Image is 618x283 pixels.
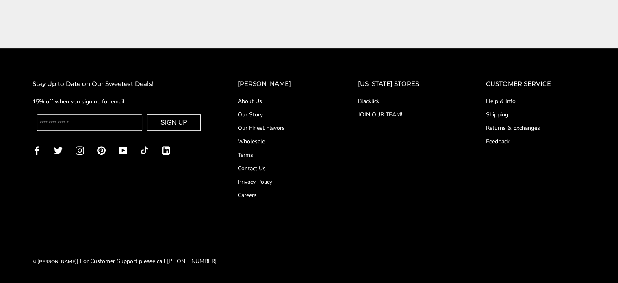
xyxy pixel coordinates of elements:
[238,97,325,105] a: About Us
[147,114,201,131] button: SIGN UP
[97,145,106,154] a: Pinterest
[238,178,325,186] a: Privacy Policy
[140,145,149,154] a: TikTok
[358,110,453,119] a: JOIN OUR TEAM!
[486,110,585,119] a: Shipping
[33,79,205,89] h2: Stay Up to Date on Our Sweetest Deals!
[486,97,585,105] a: Help & Info
[37,114,142,131] input: Enter your email
[238,191,325,200] a: Careers
[7,252,84,276] iframe: Sign Up via Text for Offers
[162,145,170,154] a: LinkedIn
[358,79,453,89] h2: [US_STATE] STORES
[33,257,217,266] div: | For Customer Support please call [PHONE_NUMBER]
[238,110,325,119] a: Our Story
[486,124,585,132] a: Returns & Exchanges
[33,145,41,154] a: Facebook
[238,137,325,146] a: Wholesale
[238,79,325,89] h2: [PERSON_NAME]
[238,151,325,159] a: Terms
[358,97,453,105] a: Blacklick
[54,145,63,154] a: Twitter
[486,79,585,89] h2: CUSTOMER SERVICE
[486,137,585,146] a: Feedback
[76,145,84,154] a: Instagram
[119,145,127,154] a: YouTube
[238,124,325,132] a: Our Finest Flavors
[33,97,205,106] p: 15% off when you sign up for email
[238,164,325,173] a: Contact Us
